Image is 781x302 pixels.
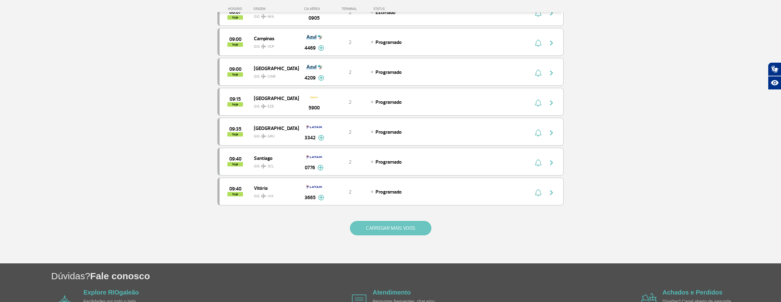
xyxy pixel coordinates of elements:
[318,75,324,81] img: mais-info-painel-voo.svg
[548,159,555,166] img: seta-direita-painel-voo.svg
[548,129,555,137] img: seta-direita-painel-voo.svg
[254,184,294,192] span: Vitória
[376,69,402,75] span: Programado
[261,164,266,169] img: destiny_airplane.svg
[254,64,294,72] span: [GEOGRAPHIC_DATA]
[261,74,266,79] img: destiny_airplane.svg
[268,164,274,169] span: SCL
[318,135,324,141] img: mais-info-painel-voo.svg
[229,67,241,71] span: 2025-08-28 09:00:00
[768,76,781,90] button: Abrir recursos assistivos.
[261,194,266,199] img: destiny_airplane.svg
[261,44,266,49] img: destiny_airplane.svg
[305,164,315,171] span: 0776
[254,34,294,42] span: Campinas
[535,189,541,196] img: sino-painel-voo.svg
[350,221,431,235] button: CARREGAR MAIS VOOS
[349,69,352,75] span: 2
[230,97,241,101] span: 2025-08-28 09:15:00
[227,42,243,47] span: hoje
[548,189,555,196] img: seta-direita-painel-voo.svg
[268,194,274,199] span: VIX
[304,44,316,52] span: 4469
[376,159,402,165] span: Programado
[308,104,320,112] span: 5900
[376,39,402,46] span: Programado
[318,165,323,170] img: mais-info-painel-voo.svg
[254,190,294,199] span: GIG
[376,9,395,16] span: Estimado
[254,70,294,79] span: GIG
[227,192,243,196] span: hoje
[253,7,299,11] div: ORIGEM
[261,14,266,19] img: destiny_airplane.svg
[548,39,555,47] img: seta-direita-painel-voo.svg
[308,14,320,22] span: 0905
[304,134,316,141] span: 3342
[268,74,275,79] span: CWB
[229,37,241,41] span: 2025-08-28 09:00:00
[268,44,274,50] span: VCP
[298,7,330,11] div: CIA AÉREA
[227,72,243,77] span: hoje
[318,195,324,200] img: mais-info-painel-voo.svg
[254,160,294,169] span: GIG
[349,9,352,16] span: 2
[349,159,352,165] span: 2
[376,99,402,105] span: Programado
[254,94,294,102] span: [GEOGRAPHIC_DATA]
[349,39,352,46] span: 2
[261,104,266,109] img: destiny_airplane.svg
[90,271,150,281] span: Fale conosco
[254,154,294,162] span: Santiago
[535,39,541,47] img: sino-painel-voo.svg
[268,14,274,20] span: MIA
[51,270,781,282] h1: Dúvidas?
[376,129,402,135] span: Programado
[376,189,402,195] span: Programado
[219,7,253,11] div: HORÁRIO
[349,189,352,195] span: 2
[254,130,294,139] span: GIG
[268,134,275,139] span: GRU
[254,100,294,109] span: GIG
[254,41,294,50] span: GIG
[330,7,370,11] div: TERMINAL
[229,187,241,191] span: 2025-08-28 09:40:00
[227,15,243,20] span: hoje
[318,45,324,51] img: mais-info-painel-voo.svg
[229,127,241,131] span: 2025-08-28 09:35:00
[227,102,243,107] span: hoje
[229,157,241,161] span: 2025-08-28 09:40:00
[349,99,352,105] span: 2
[768,62,781,76] button: Abrir tradutor de língua de sinais.
[227,132,243,137] span: hoje
[535,99,541,107] img: sino-painel-voo.svg
[304,74,316,82] span: 4209
[535,69,541,77] img: sino-painel-voo.svg
[261,134,266,139] img: destiny_airplane.svg
[535,159,541,166] img: sino-painel-voo.svg
[535,129,541,137] img: sino-painel-voo.svg
[768,62,781,90] div: Plugin de acessibilidade da Hand Talk.
[349,129,352,135] span: 2
[304,194,316,201] span: 3665
[548,69,555,77] img: seta-direita-painel-voo.svg
[662,289,722,296] a: Achados e Perdidos
[370,7,421,11] div: STATUS
[254,124,294,132] span: [GEOGRAPHIC_DATA]
[84,289,139,296] a: Explore RIOgaleão
[373,289,411,296] a: Atendimento
[548,99,555,107] img: seta-direita-painel-voo.svg
[227,162,243,166] span: hoje
[268,104,274,109] span: EZE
